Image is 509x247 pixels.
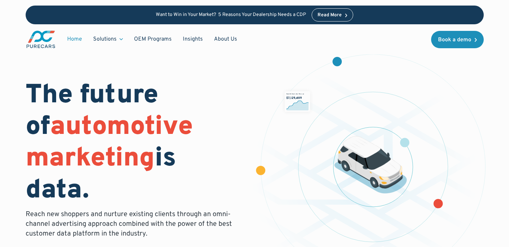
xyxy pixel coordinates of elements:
[285,91,310,112] img: chart showing monthly dealership revenue of $7m
[26,30,56,49] a: main
[62,33,88,46] a: Home
[26,210,236,239] p: Reach new shoppers and nurture existing clients through an omni-channel advertising approach comb...
[88,33,128,46] div: Solutions
[438,37,471,43] div: Book a demo
[208,33,243,46] a: About Us
[26,80,247,207] h1: The future of is data.
[128,33,177,46] a: OEM Programs
[334,136,407,194] img: illustration of a vehicle
[26,111,193,176] span: automotive marketing
[312,8,353,22] a: Read More
[156,12,306,18] p: Want to Win in Your Market? 5 Reasons Your Dealership Needs a CDP
[318,13,342,18] div: Read More
[93,35,117,43] div: Solutions
[431,31,484,48] a: Book a demo
[177,33,208,46] a: Insights
[26,30,56,49] img: purecars logo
